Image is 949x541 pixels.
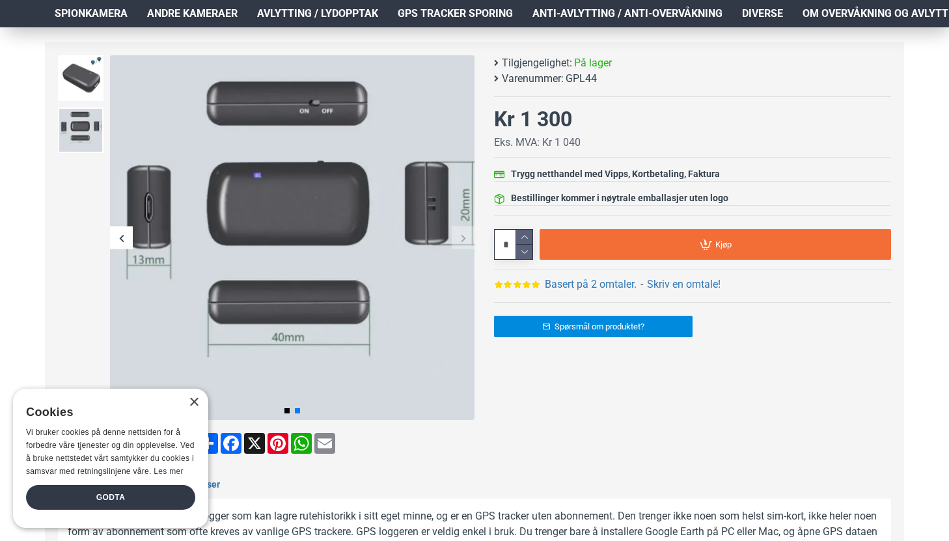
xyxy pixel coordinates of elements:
a: Facebook [219,433,243,454]
a: X [243,433,266,454]
span: Vi bruker cookies på denne nettsiden for å forbedre våre tjenester og din opplevelse. Ved å bruke... [26,428,195,475]
div: Kr 1 300 [494,104,572,135]
div: Bestillinger kommer i nøytrale emballasjer uten logo [511,191,728,205]
div: Cookies [26,398,187,426]
img: Mini GPS logger - SpyGadgets.no [58,107,103,153]
b: Tilgjengelighet: [502,55,572,71]
span: GPL44 [566,71,597,87]
div: Godta [26,485,195,510]
img: Mini GPS logger - SpyGadgets.no [58,55,103,101]
a: Spørsmål om produktet? [494,316,693,337]
a: Pinterest [266,433,290,454]
b: - [640,278,643,290]
span: På lager [574,55,612,71]
a: Basert på 2 omtaler. [545,277,637,292]
span: Go to slide 1 [284,408,290,413]
a: Email [313,433,337,454]
span: GPS Tracker Sporing [398,6,513,21]
span: Diverse [742,6,783,21]
span: Go to slide 2 [295,408,300,413]
div: Next slide [452,227,474,249]
img: Mini GPS logger - SpyGadgets.no [110,55,474,420]
div: Previous slide [110,227,133,249]
div: Trygg netthandel med Vipps, Kortbetaling, Faktura [511,167,720,181]
b: Varenummer: [502,71,564,87]
span: Spionkamera [55,6,128,21]
span: Anti-avlytting / Anti-overvåkning [532,6,722,21]
a: WhatsApp [290,433,313,454]
span: Avlytting / Lydopptak [257,6,378,21]
span: Andre kameraer [147,6,238,21]
div: Close [189,398,199,408]
a: Les mer, opens a new window [154,467,183,476]
span: Kjøp [715,240,732,249]
a: Skriv en omtale! [647,277,721,292]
